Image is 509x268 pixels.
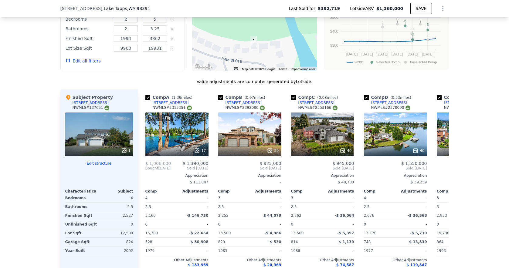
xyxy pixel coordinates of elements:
[100,203,133,211] div: 2.5
[337,231,354,235] span: -$ 5,357
[65,189,99,194] div: Characteristics
[437,166,500,171] span: Sold [DATE]
[364,231,377,235] span: 13,170
[437,203,467,211] div: 3
[338,180,354,184] span: $ 48,783
[397,203,427,211] div: -
[251,203,281,211] div: -
[145,189,177,194] div: Comp
[324,220,354,229] div: -
[100,229,133,237] div: 12,500
[318,5,340,12] span: $392,719
[376,6,403,11] span: $1,360,000
[178,194,209,202] div: -
[66,58,101,64] button: Edit all filters
[218,231,231,235] span: 13,500
[291,222,294,226] span: 0
[410,231,427,235] span: -$ 5,739
[291,94,341,100] div: Comp C
[153,105,192,110] div: NWMLS # 2315351
[406,263,427,267] span: $ 119,847
[437,178,500,186] div: -
[65,229,98,237] div: Lot Sqft
[298,100,334,105] div: [STREET_ADDRESS]
[218,222,221,226] span: 0
[171,18,173,21] button: Clear
[102,5,150,12] span: , Lake Tapps
[145,240,152,244] span: 528
[145,258,209,263] div: Other Adjustments
[251,220,281,229] div: -
[187,106,192,110] img: NWMLS Logo
[364,213,374,218] span: 2,676
[100,246,133,255] div: 2002
[364,100,407,105] a: [STREET_ADDRESS]
[246,95,254,100] span: 0.07
[377,52,388,56] text: [DATE]
[264,231,281,235] span: -$ 4,986
[291,196,294,200] span: 3
[291,100,334,105] a: [STREET_ADDRESS]
[218,178,281,186] div: -
[171,47,173,50] button: Clear
[267,148,279,154] div: 39
[242,95,268,100] span: ( miles)
[323,189,354,194] div: Adjustments
[291,246,321,255] div: 1988
[190,180,208,184] span: $ 111,047
[145,222,148,226] span: 0
[145,213,156,218] span: 3,160
[218,100,262,105] a: [STREET_ADDRESS]
[145,161,171,166] span: $ 1,006,000
[422,52,433,56] text: [DATE]
[65,194,98,202] div: Bedrooms
[437,196,439,200] span: 3
[100,194,133,202] div: 4
[319,95,327,100] span: 0.08
[291,231,304,235] span: 13,500
[437,189,468,194] div: Comp
[444,100,480,105] div: [STREET_ADDRESS]
[218,240,225,244] span: 829
[376,60,399,64] text: Selected Comp
[153,100,189,105] div: [STREET_ADDRESS]
[411,27,414,31] text: H
[406,106,410,110] img: NWMLS Logo
[444,105,483,110] div: NWMLS # 2391120
[250,189,281,194] div: Adjustments
[291,67,315,71] a: Report a map error
[291,173,354,178] div: Appreciation
[260,161,281,166] span: $ 925,000
[66,15,110,23] div: Bedrooms
[336,263,354,267] span: $ 74,587
[251,194,281,202] div: -
[121,148,131,154] div: 1
[330,29,338,34] text: $400
[234,67,238,70] button: Keyboard shortcuts
[350,5,376,12] span: Lotside ARV
[183,161,209,166] span: $ 1,390,000
[65,238,98,246] div: Garage Sqft
[364,258,427,263] div: Other Adjustments
[251,246,281,255] div: -
[364,166,427,171] span: Sold [DATE]
[178,203,209,211] div: -
[291,189,323,194] div: Comp
[145,166,158,171] span: Bought
[291,203,321,211] div: 2.5
[364,240,371,244] span: 748
[371,100,407,105] div: [STREET_ADDRESS]
[263,263,281,267] span: $ 20,369
[396,17,399,21] text: G
[291,166,354,171] span: Sold [DATE]
[145,196,148,200] span: 4
[289,5,318,12] span: Last Sold for
[60,79,449,85] div: Value adjustments are computer generated by Lotside .
[186,213,208,218] span: -$ 146,730
[437,94,486,100] div: Comp E
[65,203,98,211] div: Bathrooms
[65,246,98,255] div: Year Built
[346,52,358,56] text: [DATE]
[361,52,373,56] text: [DATE]
[171,166,208,171] span: Sold [DATE]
